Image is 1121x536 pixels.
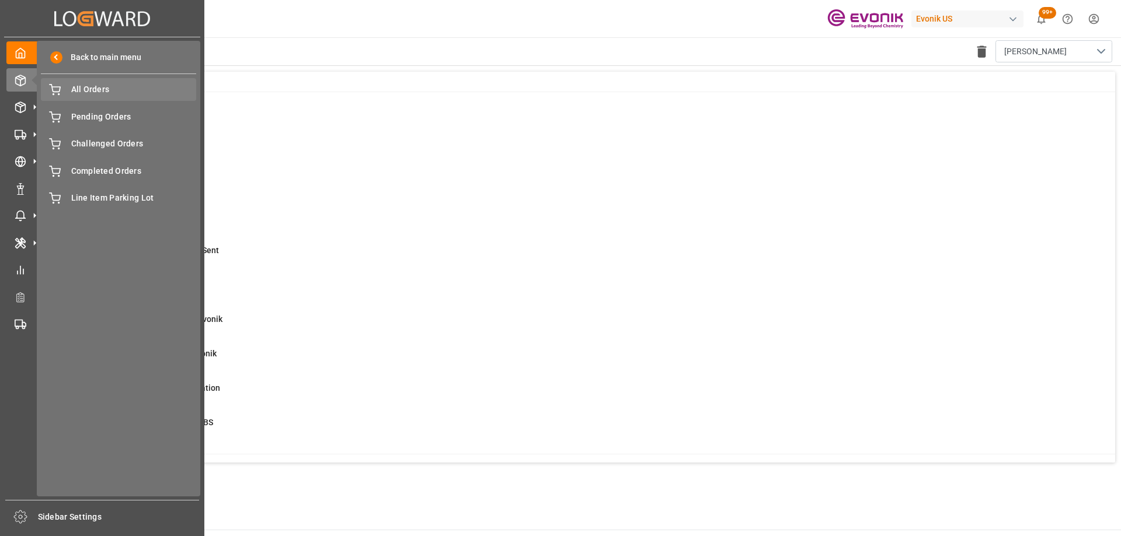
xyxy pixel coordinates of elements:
a: 3ETA > 10 Days , No ATA EnteredShipment [60,210,1101,234]
a: My Cockpit [6,41,198,64]
a: Challenged Orders [41,132,196,155]
a: My Reports [6,258,198,281]
span: Completed Orders [71,165,197,177]
span: Pending Orders [71,111,197,123]
a: Transport Planning [6,313,198,335]
a: 35ABS: Missing Booking ConfirmationShipment [60,382,1101,407]
a: Non Conformance [6,177,198,199]
div: Evonik US [911,10,1023,27]
span: 99+ [1039,7,1056,19]
button: open menu [995,40,1112,62]
span: Sidebar Settings [38,511,200,523]
img: Evonik-brand-mark-Deep-Purple-RGB.jpeg_1700498283.jpeg [827,9,903,29]
a: 1Pending Bkg Request sent to ABSShipment [60,416,1101,441]
span: Line Item Parking Lot [71,192,197,204]
a: Pending Orders [41,105,196,128]
a: 16ABS: No Init Bkg Conf DateShipment [60,141,1101,166]
a: 34ETD>3 Days Past,No Cost Msg SentShipment [60,244,1101,269]
a: 0Main-Leg Shipment # Error [60,451,1101,475]
a: Completed Orders [41,159,196,182]
a: All Orders [41,78,196,101]
a: 0MOT Missing at Order LevelSales Order-IVPO [60,107,1101,131]
button: Evonik US [911,8,1028,30]
button: show 100 new notifications [1028,6,1054,32]
a: 0Error on Initial Sales Order to EvonikShipment [60,313,1101,338]
a: Line Item Parking Lot [41,187,196,209]
span: Challenged Orders [71,138,197,150]
button: Help Center [1054,6,1081,32]
a: 5ETD < 3 Days,No Del # Rec'dShipment [60,279,1101,303]
span: Back to main menu [62,51,141,64]
a: 0Error Sales Order Update to EvonikShipment [60,348,1101,372]
a: 4ABS: No Bkg Req Sent DateShipment [60,176,1101,200]
a: Transport Planner [6,285,198,308]
span: [PERSON_NAME] [1004,45,1067,58]
span: All Orders [71,83,197,96]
